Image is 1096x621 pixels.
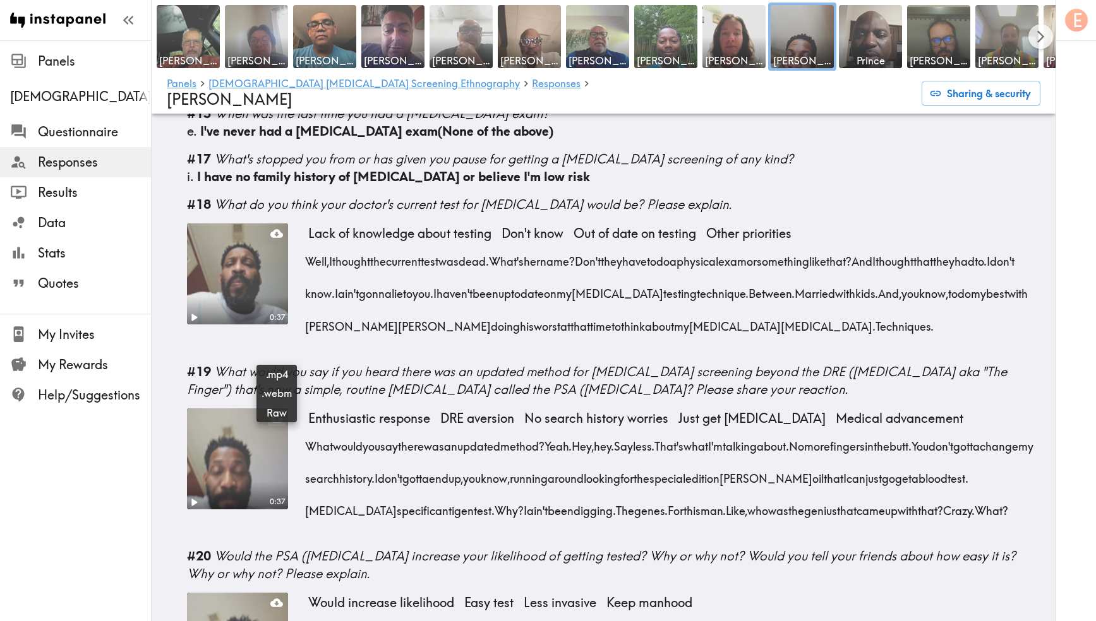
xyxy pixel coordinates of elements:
[398,305,491,338] span: [PERSON_NAME]
[809,241,826,273] span: like
[885,490,898,523] span: up
[878,273,901,305] span: And,
[438,241,459,273] span: was
[922,81,1040,106] button: Sharing & security
[303,593,459,613] span: Would increase likelihood
[527,490,548,523] span: ain't
[971,273,986,305] span: my
[187,364,211,379] b: #19
[614,426,633,458] span: Say
[812,458,824,490] span: oil
[463,458,481,490] span: you
[670,241,677,273] span: a
[768,490,788,523] span: was
[865,458,882,490] span: just
[918,458,948,490] span: blood
[574,490,616,523] span: digging.
[520,305,534,338] span: his
[303,223,497,244] span: Lack of knowledge about testing
[723,426,757,458] span: talking
[656,241,670,273] span: do
[305,241,329,273] span: Well,
[919,273,948,305] span: know,
[708,426,723,458] span: I'm
[511,273,521,305] span: to
[683,490,701,523] span: this
[435,408,519,429] span: DRE aversion
[459,593,519,613] span: Easy test
[990,241,1015,273] span: don't
[804,490,837,523] span: genius
[835,273,855,305] span: with
[789,426,804,458] span: No
[500,426,545,458] span: method?
[497,223,569,244] span: Don't know
[449,458,463,490] span: up,
[898,490,918,523] span: with
[788,490,804,523] span: the
[645,305,674,338] span: about
[948,458,968,490] span: test.
[584,458,620,490] span: looking
[978,54,1036,68] span: [PERSON_NAME]
[654,426,683,458] span: That's
[948,273,958,305] span: to
[705,54,763,68] span: [PERSON_NAME]
[305,426,333,458] span: What
[208,78,520,90] a: [DEMOGRAPHIC_DATA] [MEDICAL_DATA] Screening Ethnography
[524,490,527,523] span: I
[975,241,987,273] span: to.
[167,78,196,90] a: Panels
[200,123,553,139] span: I've never had a [MEDICAL_DATA] exam (None of the above)
[876,305,934,338] span: Techniques.
[489,241,524,273] span: What's
[187,548,1016,581] span: Would the PSA ([MEDICAL_DATA] increase your likelihood of getting tested? Why or why not? Would y...
[649,458,685,490] span: special
[10,88,151,105] div: Male Prostate Cancer Screening Ethnography
[548,490,574,523] span: been
[718,241,747,273] span: exam
[980,426,1018,458] span: change
[747,241,757,273] span: or
[720,458,812,490] span: [PERSON_NAME]
[339,458,375,490] span: history.
[560,305,570,338] span: at
[495,490,524,523] span: Why?
[305,273,335,305] span: know.
[305,490,397,523] span: [MEDICAL_DATA]
[256,384,297,403] a: .webm
[831,408,968,429] span: Medical advancement
[781,305,876,338] span: [MEDICAL_DATA].
[826,241,852,273] span: that?
[333,426,363,458] span: would
[444,426,457,458] span: an
[429,458,449,490] span: end
[335,273,338,305] span: I
[749,273,795,305] span: Between.
[865,426,874,458] span: in
[590,305,611,338] span: time
[616,490,634,523] span: The
[38,244,151,262] span: Stats
[668,490,683,523] span: For
[673,408,831,429] span: Just get [MEDICAL_DATA]
[510,458,548,490] span: running
[266,312,288,323] div: 0:37
[1008,273,1028,305] span: with
[256,403,297,422] a: Raw
[622,241,647,273] span: have
[187,151,211,167] b: #17
[594,426,614,458] span: hey.
[855,273,878,305] span: kids.
[852,241,872,273] span: And
[435,490,474,523] span: antigen
[398,426,424,458] span: there
[359,273,392,305] span: gonna
[375,458,378,490] span: I
[481,458,510,490] span: know,
[364,54,422,68] span: [PERSON_NAME]
[305,305,398,338] span: [PERSON_NAME]
[830,426,865,458] span: fingers
[889,426,912,458] span: butt.
[841,54,900,68] span: Prince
